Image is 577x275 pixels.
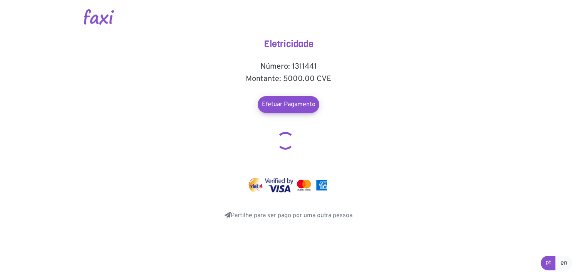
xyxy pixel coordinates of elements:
[541,256,556,270] a: pt
[211,62,366,71] h5: Número: 1311441
[555,256,572,270] a: en
[314,178,329,192] img: mastercard
[211,39,366,50] h4: Eletricidade
[211,74,366,84] h5: Montante: 5000.00 CVE
[225,212,352,219] a: Partilhe para ser pago por uma outra pessoa
[248,178,263,192] img: vinti4
[258,96,319,113] a: Efetuar Pagamento
[265,178,294,192] img: visa
[295,178,313,192] img: mastercard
